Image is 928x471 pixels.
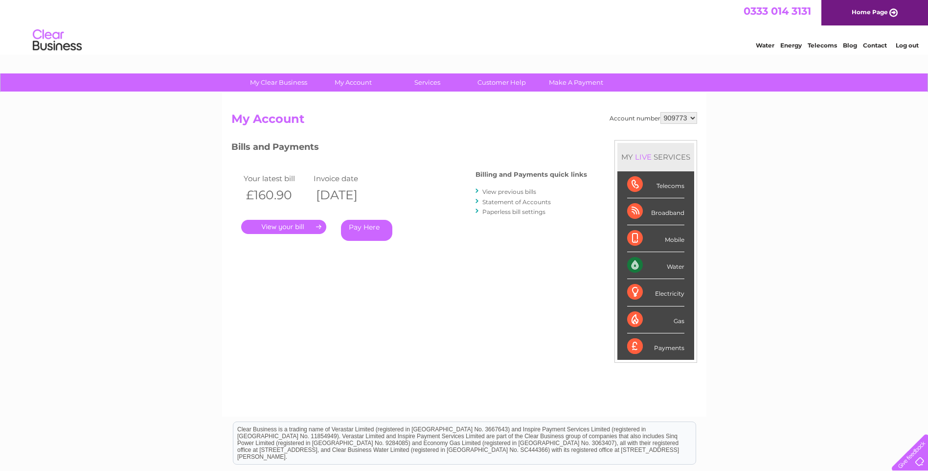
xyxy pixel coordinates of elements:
[231,140,587,157] h3: Bills and Payments
[627,333,684,360] div: Payments
[808,42,837,49] a: Telecoms
[461,73,542,92] a: Customer Help
[482,188,536,195] a: View previous bills
[744,5,811,17] a: 0333 014 3131
[482,198,551,206] a: Statement of Accounts
[387,73,468,92] a: Services
[896,42,919,49] a: Log out
[843,42,857,49] a: Blog
[627,279,684,306] div: Electricity
[627,171,684,198] div: Telecoms
[238,73,319,92] a: My Clear Business
[241,185,312,205] th: £160.90
[633,152,654,162] div: LIVE
[610,112,697,124] div: Account number
[241,220,326,234] a: .
[863,42,887,49] a: Contact
[313,73,393,92] a: My Account
[32,25,82,55] img: logo.png
[536,73,616,92] a: Make A Payment
[617,143,694,171] div: MY SERVICES
[231,112,697,131] h2: My Account
[341,220,392,241] a: Pay Here
[627,198,684,225] div: Broadband
[311,172,382,185] td: Invoice date
[756,42,774,49] a: Water
[627,252,684,279] div: Water
[627,306,684,333] div: Gas
[311,185,382,205] th: [DATE]
[475,171,587,178] h4: Billing and Payments quick links
[780,42,802,49] a: Energy
[233,5,696,47] div: Clear Business is a trading name of Verastar Limited (registered in [GEOGRAPHIC_DATA] No. 3667643...
[241,172,312,185] td: Your latest bill
[627,225,684,252] div: Mobile
[482,208,545,215] a: Paperless bill settings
